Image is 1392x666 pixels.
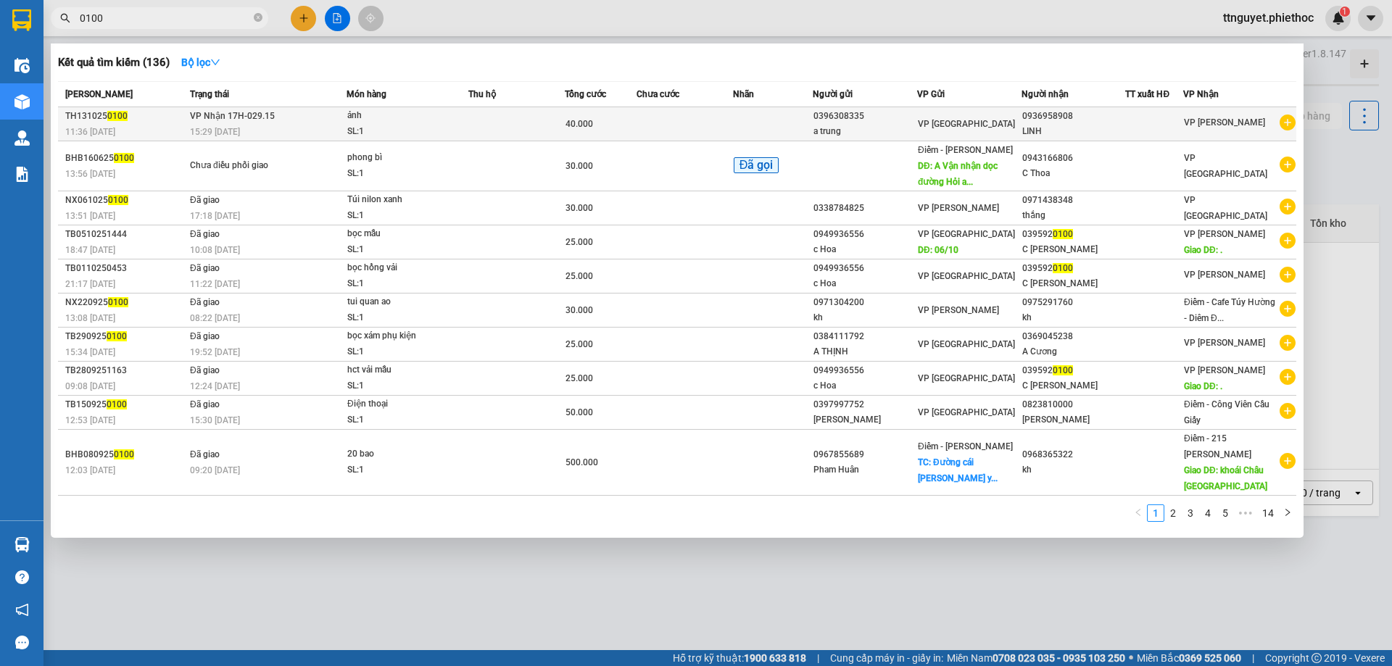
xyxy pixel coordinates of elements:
[1279,504,1296,522] li: Next Page
[1200,505,1216,521] a: 4
[14,537,30,552] img: warehouse-icon
[15,603,29,617] span: notification
[1148,505,1164,521] a: 1
[114,153,134,163] span: 0100
[917,89,945,99] span: VP Gửi
[1234,504,1257,522] span: •••
[1022,412,1125,428] div: [PERSON_NAME]
[347,124,456,140] div: SL: 1
[1022,193,1125,208] div: 0971438348
[565,89,606,99] span: Tổng cước
[918,271,1015,281] span: VP [GEOGRAPHIC_DATA]
[565,339,593,349] span: 25.000
[114,449,134,459] span: 0100
[1184,381,1222,391] span: Giao DĐ: .
[190,465,240,475] span: 09:20 [DATE]
[107,111,128,121] span: 0100
[813,201,916,216] div: 0338784825
[1184,399,1269,425] span: Điểm - Công Viên Cầu Giấy
[1182,505,1198,521] a: 3
[347,260,456,276] div: bọc hồng vải
[190,89,229,99] span: Trạng thái
[813,329,916,344] div: 0384111792
[254,12,262,25] span: close-circle
[565,271,593,281] span: 25.000
[1184,338,1265,348] span: VP [PERSON_NAME]
[65,193,186,208] div: NX061025
[1022,124,1125,139] div: LINH
[60,13,70,23] span: search
[1184,270,1265,280] span: VP [PERSON_NAME]
[65,295,186,310] div: NX220925
[190,331,220,341] span: Đã giao
[637,89,679,99] span: Chưa cước
[1280,233,1296,249] span: plus-circle
[107,331,127,341] span: 0100
[1258,505,1278,521] a: 14
[565,161,593,171] span: 30.000
[1184,153,1267,179] span: VP [GEOGRAPHIC_DATA]
[918,245,958,255] span: DĐ: 06/10
[65,397,186,412] div: TB150925
[1022,363,1125,378] div: 039592
[1130,504,1147,522] li: Previous Page
[1022,329,1125,344] div: 0369045238
[813,242,916,257] div: c Hoa
[813,363,916,378] div: 0949936556
[813,276,916,291] div: c Hoa
[108,195,128,205] span: 0100
[347,108,456,124] div: ảnh
[565,237,593,247] span: 25.000
[565,119,593,129] span: 40.000
[1280,199,1296,215] span: plus-circle
[347,242,456,258] div: SL: 1
[65,447,186,462] div: BHB080925
[918,203,999,213] span: VP [PERSON_NAME]
[190,229,220,239] span: Đã giao
[347,310,456,326] div: SL: 1
[65,465,115,475] span: 12:03 [DATE]
[1134,508,1143,517] span: left
[190,127,240,137] span: 15:29 [DATE]
[813,344,916,359] div: A THỊNH
[1184,433,1251,459] span: Điểm - 215 [PERSON_NAME]
[65,329,186,344] div: TB290925
[347,396,456,412] div: Điện thoại
[813,227,916,242] div: 0949936556
[14,58,30,73] img: warehouse-icon
[210,57,220,67] span: down
[65,127,115,137] span: 11:36 [DATE]
[1184,245,1222,255] span: Giao DĐ: .
[65,109,186,124] div: TH131025
[565,407,593,417] span: 50.000
[347,362,456,378] div: hct vải mẫu
[813,89,853,99] span: Người gửi
[468,89,496,99] span: Thu hộ
[347,378,456,394] div: SL: 1
[1022,397,1125,412] div: 0823810000
[347,150,456,166] div: phong bì
[190,381,240,391] span: 12:24 [DATE]
[65,279,115,289] span: 21:17 [DATE]
[190,297,220,307] span: Đã giao
[1257,504,1279,522] li: 14
[1022,276,1125,291] div: C [PERSON_NAME]
[1280,115,1296,130] span: plus-circle
[190,415,240,425] span: 15:30 [DATE]
[347,89,386,99] span: Món hàng
[15,570,29,584] span: question-circle
[813,261,916,276] div: 0949936556
[80,10,251,26] input: Tìm tên, số ĐT hoặc mã đơn
[347,192,456,208] div: Túi nilon xanh
[565,305,593,315] span: 30.000
[813,109,916,124] div: 0396308335
[347,226,456,242] div: bọc mẫu
[65,347,115,357] span: 15:34 [DATE]
[1022,151,1125,166] div: 0943166806
[1022,227,1125,242] div: 039592
[565,457,598,467] span: 500.000
[1280,335,1296,351] span: plus-circle
[347,412,456,428] div: SL: 1
[190,399,220,409] span: Đã giao
[190,365,220,375] span: Đã giao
